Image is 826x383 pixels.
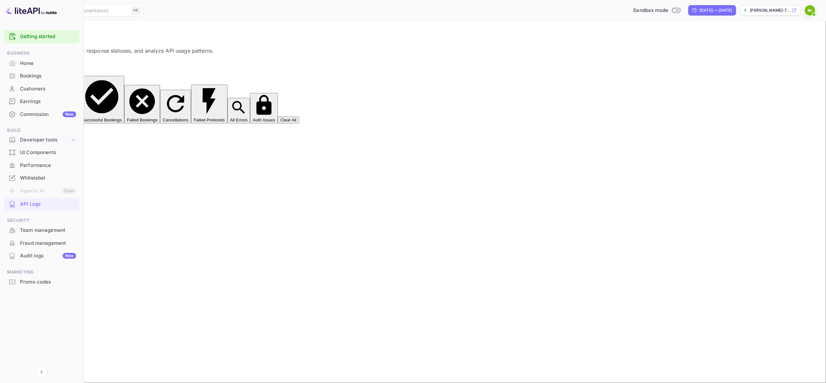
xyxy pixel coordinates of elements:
[4,224,79,237] div: Team management
[250,93,278,123] button: Auth Issues
[20,33,76,40] a: Getting started
[4,250,79,262] a: Audit logsNew
[4,159,79,171] a: Performance
[278,117,299,123] button: Clear All
[4,134,79,146] div: Developer tools
[4,198,79,210] a: API Logs
[630,7,683,14] div: Switch to Production mode
[8,34,818,42] p: API Logs
[4,57,79,69] a: Home
[20,111,76,118] div: Commission
[20,162,76,169] div: Performance
[4,108,79,121] div: CommissionNew
[63,253,76,259] div: New
[750,7,791,13] p: [PERSON_NAME]-7...
[4,250,79,262] div: Audit logsNew
[20,60,76,67] div: Home
[5,5,57,16] img: LiteAPI logo
[4,217,79,224] span: Security
[124,85,160,123] button: Failed Bookings
[191,85,227,123] button: Failed Prebooks
[20,201,76,208] div: API Logs
[4,146,79,158] a: UI Components
[227,98,250,123] button: All Errors
[20,252,76,260] div: Audit logs
[4,70,79,82] a: Bookings
[4,30,79,43] div: Getting started
[4,269,79,276] span: Marketing
[805,5,815,16] img: Albin Eriksson Lippe
[79,76,124,123] button: Successful Bookings
[4,159,79,172] div: Performance
[4,172,79,184] a: Whitelabel
[4,108,79,120] a: CommissionNew
[633,7,668,14] span: Sandbox mode
[20,227,76,234] div: Team management
[4,83,79,95] a: Customers
[4,95,79,107] a: Earnings
[8,131,818,139] div: Any Status
[63,111,76,117] div: New
[20,174,76,182] div: Whitelabel
[20,72,76,80] div: Bookings
[4,57,79,70] div: Home
[700,7,732,13] div: [DATE] — [DATE]
[160,90,191,123] button: Cancellations
[8,63,818,68] h6: Quick Filters
[8,47,818,55] p: Monitor API request logs, track response statuses, and analyze API usage patterns.
[4,237,79,249] a: Fraud management
[4,50,79,57] span: Business
[4,146,79,159] div: UI Components
[4,224,79,236] a: Team management
[20,136,70,144] div: Developer tools
[36,366,47,378] button: Collapse navigation
[4,127,79,134] span: Build
[20,149,76,156] div: UI Components
[20,240,76,247] div: Fraud management
[4,95,79,108] div: Earnings
[20,85,76,93] div: Customers
[20,98,76,105] div: Earnings
[20,278,76,286] div: Promo codes
[4,276,79,288] a: Promo codes
[131,6,141,15] div: ⌘K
